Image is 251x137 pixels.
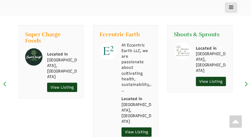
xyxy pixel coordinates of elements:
p: [GEOGRAPHIC_DATA], [GEOGRAPHIC_DATA] [196,46,226,74]
a: View Listing [196,77,226,86]
p: At Eccentric Earth LLC, we are passionate about cultivating health, sustainability,... [GEOGRAPHI... [121,42,152,125]
a: Shoots & Sprouts [174,32,219,38]
img: Shoots & Sprouts [174,42,191,60]
a: View Listing [121,127,152,137]
a: Super Charge Foods [25,32,77,44]
button: main_menu [225,2,237,13]
span: Located in [196,46,226,51]
img: Eccentric Earth [99,42,117,60]
a: View Listing [47,83,77,92]
button: Scroll Left [2,86,8,92]
p: [GEOGRAPHIC_DATA], [GEOGRAPHIC_DATA] [47,51,77,80]
a: Eccentric Earth [99,32,140,38]
span: Located in [47,51,77,57]
span: Located in [121,96,152,102]
button: Scroll Right [243,86,249,92]
img: Super Charge Foods [25,48,42,66]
